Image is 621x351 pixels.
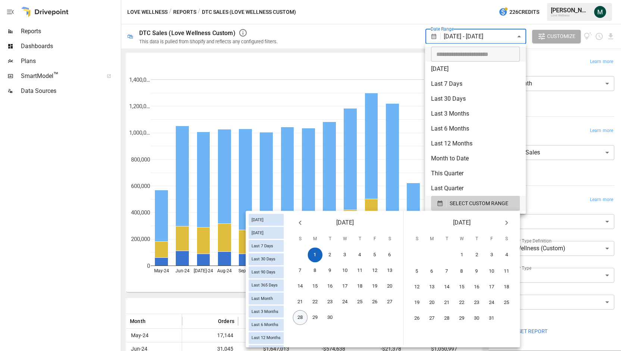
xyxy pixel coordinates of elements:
button: 15 [308,279,323,294]
button: 2 [470,248,485,263]
button: 1 [455,248,470,263]
button: 7 [440,264,455,279]
span: SELECT CUSTOM RANGE [450,199,508,208]
button: 31 [484,311,499,326]
span: Wednesday [455,232,468,247]
span: Saturday [383,232,396,247]
span: Last 6 Months [249,322,281,327]
button: 18 [499,280,514,295]
button: 13 [425,280,440,295]
button: 10 [338,263,353,278]
button: 18 [353,279,368,294]
span: Last 3 Months [249,309,281,314]
button: 13 [383,263,397,278]
button: 5 [410,264,425,279]
button: 5 [368,248,383,263]
button: 24 [484,295,499,310]
button: 28 [293,310,308,325]
button: 30 [469,311,484,326]
button: 16 [323,279,338,294]
span: Tuesday [323,232,337,247]
button: 29 [308,310,323,325]
span: Last 365 Days [249,283,281,288]
button: 22 [308,295,323,310]
button: 20 [383,279,397,294]
button: 21 [440,295,455,310]
span: Monday [425,232,439,247]
div: Last 365 Days [249,279,284,291]
button: 3 [338,248,353,263]
span: Friday [368,232,381,247]
button: 9 [323,263,338,278]
span: [DATE] [336,217,354,228]
button: 25 [499,295,514,310]
div: Last 3 Months [249,306,284,318]
button: 14 [440,280,455,295]
button: 22 [455,295,469,310]
span: Friday [485,232,498,247]
button: 8 [455,264,469,279]
div: [DATE] [249,227,284,239]
button: 8 [308,263,323,278]
li: Last 7 Days [425,76,526,91]
button: 4 [353,248,368,263]
span: Sunday [293,232,307,247]
div: Last 7 Days [249,240,284,252]
div: Last 90 Days [249,266,284,278]
li: Last 6 Months [425,121,526,136]
button: 21 [293,295,308,310]
button: 6 [425,264,440,279]
li: Last 30 Days [425,91,526,106]
div: Last 12 Months [249,332,284,344]
span: [DATE] [249,231,266,235]
button: 30 [323,310,338,325]
span: Sunday [410,232,424,247]
span: Last 7 Days [249,244,276,248]
button: 17 [484,280,499,295]
button: 28 [440,311,455,326]
button: 14 [293,279,308,294]
button: 26 [410,311,425,326]
button: 27 [425,311,440,326]
button: 16 [469,280,484,295]
button: 24 [338,295,353,310]
button: 19 [410,295,425,310]
button: 11 [499,264,514,279]
button: Previous month [293,215,308,230]
button: 17 [338,279,353,294]
button: 12 [410,280,425,295]
span: [DATE] [453,217,471,228]
button: 19 [368,279,383,294]
button: 3 [485,248,500,263]
button: 23 [469,295,484,310]
span: Last 12 Months [249,336,284,341]
div: Last 30 Days [249,253,284,265]
button: 23 [323,295,338,310]
li: Month to Date [425,151,526,166]
button: 29 [455,311,469,326]
div: [DATE] [249,214,284,226]
button: 27 [383,295,397,310]
span: Thursday [470,232,483,247]
span: Last 90 Days [249,270,278,275]
span: Wednesday [338,232,352,247]
button: 9 [469,264,484,279]
div: Last 6 Months [249,319,284,331]
li: Last 3 Months [425,106,526,121]
li: Last Quarter [425,181,526,196]
span: Saturday [500,232,513,247]
button: 10 [484,264,499,279]
li: Last 12 Months [425,136,526,151]
button: 1 [308,248,323,263]
button: 7 [293,263,308,278]
span: Thursday [353,232,366,247]
button: 25 [353,295,368,310]
button: 6 [383,248,397,263]
div: Last Month [249,292,284,304]
li: [DATE] [425,62,526,76]
button: 26 [368,295,383,310]
button: 2 [323,248,338,263]
button: 12 [368,263,383,278]
button: 4 [500,248,515,263]
button: 20 [425,295,440,310]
